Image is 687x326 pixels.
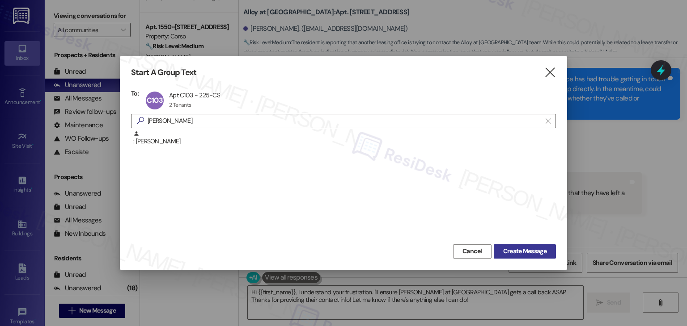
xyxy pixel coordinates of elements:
span: Cancel [462,247,482,256]
h3: To: [131,89,139,97]
i:  [544,68,556,77]
button: Clear text [541,114,556,128]
input: Search for any contact or apartment [148,115,541,127]
i:  [546,117,551,125]
span: C103 [147,96,163,105]
button: Cancel [453,244,492,259]
button: Create Message [494,244,556,259]
span: Create Message [503,247,547,256]
div: 2 Tenants [169,101,191,109]
div: : [PERSON_NAME] [133,130,556,146]
div: : [PERSON_NAME] [131,130,556,153]
h3: Start A Group Text [131,67,196,78]
i:  [133,116,148,125]
div: Apt C103 - 225-CS [169,91,220,99]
